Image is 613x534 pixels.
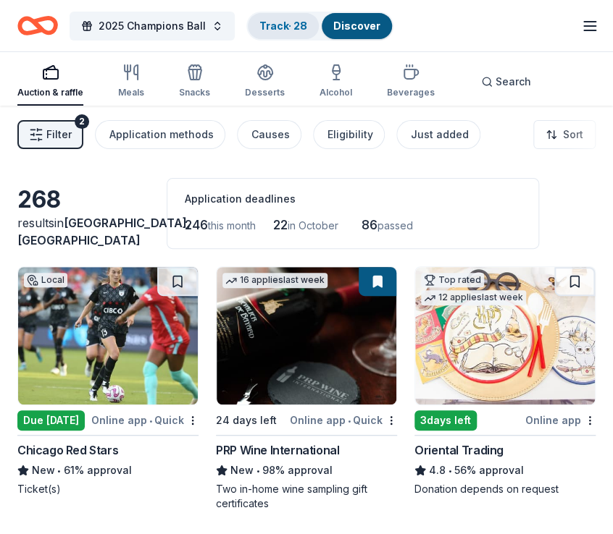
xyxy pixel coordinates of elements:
[259,20,307,32] a: Track· 28
[362,217,378,232] span: 86
[273,217,288,232] span: 22
[18,267,198,404] img: Image for Chicago Red Stars
[448,465,451,476] span: •
[216,441,339,459] div: PRP Wine International
[185,217,208,232] span: 246
[118,87,144,98] div: Meals
[230,462,254,479] span: New
[328,126,373,143] div: Eligibility
[414,441,504,459] div: Oriental Trading
[333,20,380,32] a: Discover
[99,17,206,35] span: 2025 Champions Ball
[70,12,235,41] button: 2025 Champions Ball
[75,114,89,129] div: 2
[17,214,149,249] div: results
[245,58,285,106] button: Desserts
[396,120,480,149] button: Just added
[118,58,144,106] button: Meals
[17,482,199,496] div: Ticket(s)
[251,126,290,143] div: Causes
[32,462,55,479] span: New
[17,87,83,98] div: Auction & raffle
[179,58,210,106] button: Snacks
[387,58,435,106] button: Beverages
[313,120,385,149] button: Eligibility
[17,410,85,431] div: Due [DATE]
[348,415,351,426] span: •
[17,120,83,149] button: Filter2
[525,411,596,429] div: Online app
[415,267,595,404] img: Image for Oriental Trading
[216,482,397,511] div: Two in-home wine sampling gift certificates
[563,126,583,143] span: Sort
[57,465,61,476] span: •
[46,126,72,143] span: Filter
[414,482,596,496] div: Donation depends on request
[429,462,446,479] span: 4.8
[246,12,393,41] button: Track· 28Discover
[17,58,83,106] button: Auction & raffle
[91,411,199,429] div: Online app Quick
[421,273,484,287] div: Top rated
[17,266,199,496] a: Image for Chicago Red StarsLocalDue [DATE]Online app•QuickChicago Red StarsNew•61% approvalTicket(s)
[95,120,225,149] button: Application methods
[288,219,338,232] span: in October
[17,462,199,479] div: 61% approval
[245,87,285,98] div: Desserts
[24,273,67,287] div: Local
[378,219,413,232] span: passed
[320,87,352,98] div: Alcohol
[216,266,397,511] a: Image for PRP Wine International16 applieslast week24 days leftOnline app•QuickPRP Wine Internati...
[496,73,531,90] span: Search
[149,415,152,426] span: •
[179,87,210,98] div: Snacks
[421,290,526,305] div: 12 applies last week
[185,190,521,208] div: Application deadlines
[256,465,259,476] span: •
[17,9,58,43] a: Home
[222,273,328,288] div: 16 applies last week
[17,216,191,247] span: in
[320,58,352,106] button: Alcohol
[414,410,477,431] div: 3 days left
[217,267,396,404] img: Image for PRP Wine International
[237,120,301,149] button: Causes
[17,216,191,247] span: [GEOGRAPHIC_DATA], [GEOGRAPHIC_DATA]
[414,266,596,496] a: Image for Oriental TradingTop rated12 applieslast week3days leftOnline appOriental Trading4.8•56%...
[411,126,469,143] div: Just added
[387,87,435,98] div: Beverages
[17,441,118,459] div: Chicago Red Stars
[414,462,596,479] div: 56% approval
[290,411,397,429] div: Online app Quick
[109,126,214,143] div: Application methods
[470,67,543,96] button: Search
[216,462,397,479] div: 98% approval
[17,185,149,214] div: 268
[216,412,277,429] div: 24 days left
[533,120,596,149] button: Sort
[208,219,256,232] span: this month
